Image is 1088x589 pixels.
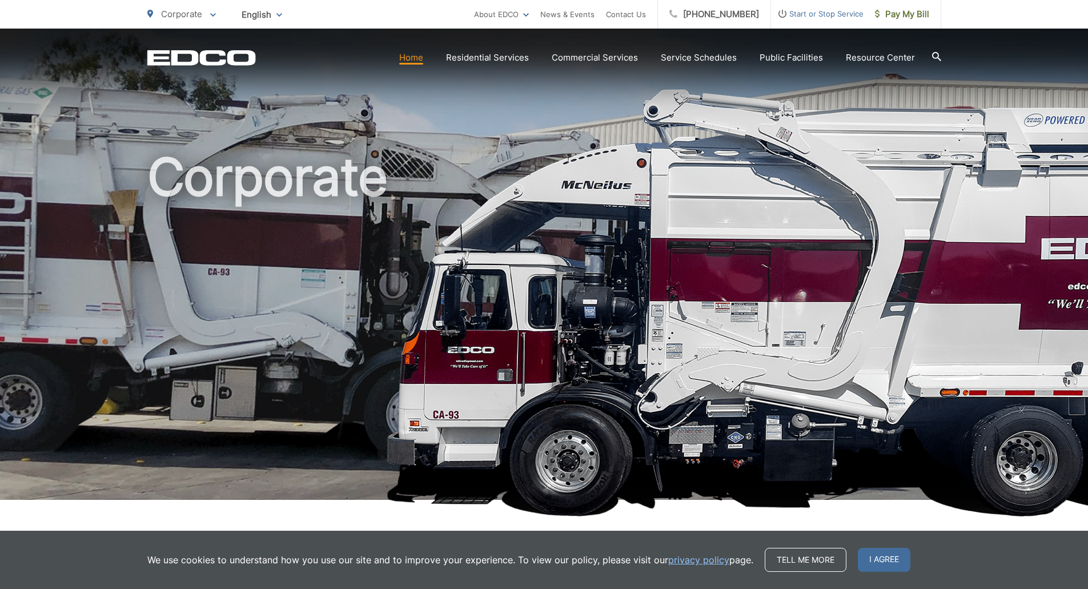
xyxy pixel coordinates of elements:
[858,548,910,572] span: I agree
[765,548,846,572] a: Tell me more
[846,51,915,65] a: Resource Center
[161,9,202,19] span: Corporate
[606,7,646,21] a: Contact Us
[540,7,595,21] a: News & Events
[147,50,256,66] a: EDCD logo. Return to the homepage.
[147,553,753,567] p: We use cookies to understand how you use our site and to improve your experience. To view our pol...
[661,51,737,65] a: Service Schedules
[875,7,929,21] span: Pay My Bill
[552,51,638,65] a: Commercial Services
[147,149,941,510] h1: Corporate
[233,5,291,25] span: English
[760,51,823,65] a: Public Facilities
[668,553,729,567] a: privacy policy
[474,7,529,21] a: About EDCO
[399,51,423,65] a: Home
[446,51,529,65] a: Residential Services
